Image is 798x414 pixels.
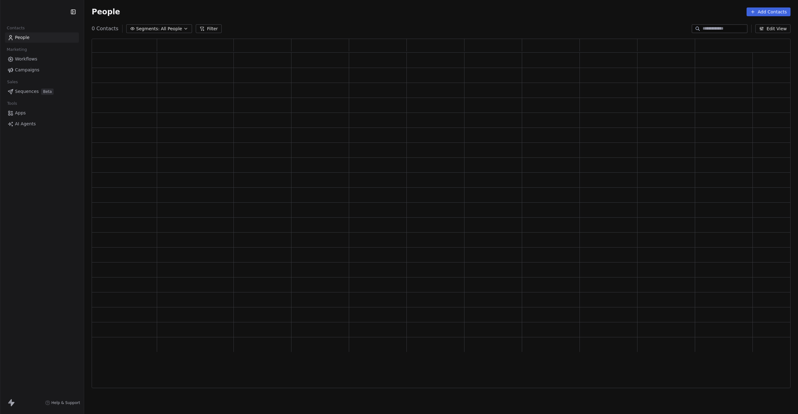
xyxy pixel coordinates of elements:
[4,99,20,108] span: Tools
[15,121,36,127] span: AI Agents
[41,89,54,95] span: Beta
[15,110,26,116] span: Apps
[5,86,79,97] a: SequencesBeta
[161,26,182,32] span: All People
[45,400,80,405] a: Help & Support
[15,34,30,41] span: People
[92,25,118,32] span: 0 Contacts
[51,400,80,405] span: Help & Support
[92,53,791,388] div: grid
[4,77,21,87] span: Sales
[5,119,79,129] a: AI Agents
[15,56,37,62] span: Workflows
[5,32,79,43] a: People
[747,7,791,16] button: Add Contacts
[5,65,79,75] a: Campaigns
[4,23,27,33] span: Contacts
[196,24,222,33] button: Filter
[5,108,79,118] a: Apps
[136,26,160,32] span: Segments:
[755,24,791,33] button: Edit View
[15,67,39,73] span: Campaigns
[15,88,39,95] span: Sequences
[92,7,120,17] span: People
[4,45,30,54] span: Marketing
[5,54,79,64] a: Workflows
